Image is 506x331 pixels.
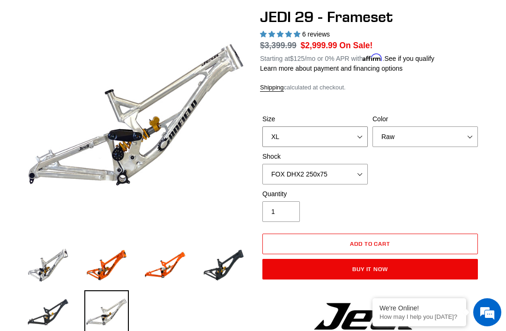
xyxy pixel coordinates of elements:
span: 5.00 stars [260,30,302,38]
img: d_696896380_company_1647369064580_696896380 [30,47,53,70]
h1: JEDI 29 - Frameset [260,8,480,26]
div: Minimize live chat window [154,5,176,27]
button: Buy it now [262,259,478,280]
label: Color [372,114,478,124]
span: On Sale! [339,39,372,51]
label: Quantity [262,189,368,199]
span: Add to cart [350,240,391,247]
p: Starting at /mo or 0% APR with . [260,51,434,64]
label: Shock [262,152,368,162]
textarea: Type your message and hit 'Enter' [5,227,179,259]
img: Load image into Gallery viewer, JEDI 29 - Frameset [84,243,129,287]
label: Size [262,114,368,124]
img: Load image into Gallery viewer, JEDI 29 - Frameset [143,243,187,287]
div: We're Online! [379,304,459,312]
div: calculated at checkout. [260,83,480,92]
img: Load image into Gallery viewer, JEDI 29 - Frameset [26,243,70,287]
img: Load image into Gallery viewer, JEDI 29 - Frameset [201,243,246,287]
p: How may I help you today? [379,313,459,320]
span: Affirm [363,53,382,61]
a: See if you qualify - Learn more about Affirm Financing (opens in modal) [384,55,434,62]
span: $125 [290,55,305,62]
a: Shipping [260,84,284,92]
span: $2,999.99 [301,41,337,50]
span: We're online! [54,103,129,198]
span: 6 reviews [302,30,330,38]
s: $3,399.99 [260,41,297,50]
button: Add to cart [262,234,478,254]
div: Chat with us now [63,52,171,65]
a: Learn more about payment and financing options [260,65,402,72]
div: Navigation go back [10,51,24,66]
